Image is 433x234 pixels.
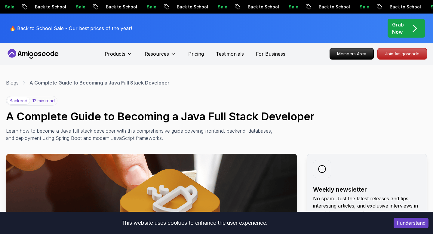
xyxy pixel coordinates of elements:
a: Members Area [330,48,374,60]
button: Resources [145,50,176,62]
p: Resources [145,50,169,57]
div: This website uses cookies to enhance the user experience. [5,216,385,229]
p: Sale [69,4,88,10]
p: Back to School [241,4,282,10]
p: 12 min read [32,98,55,104]
p: Members Area [330,48,373,59]
p: Products [105,50,125,57]
a: For Business [256,50,285,57]
a: Join Amigoscode [377,48,427,60]
button: Accept cookies [394,218,428,228]
p: No spam. Just the latest releases and tips, interesting articles, and exclusive interviews in you... [313,195,421,217]
p: A Complete Guide to Becoming a Java Full Stack Developer [29,79,170,86]
p: Back to School [383,4,424,10]
p: Back to School [28,4,69,10]
p: Join Amigoscode [378,48,427,59]
h1: A Complete Guide to Becoming a Java Full Stack Developer [6,110,427,122]
p: backend [7,97,30,105]
a: Testimonials [216,50,244,57]
p: Back to School [99,4,140,10]
p: Learn how to become a Java full stack developer with this comprehensive guide covering frontend, ... [6,127,275,142]
p: Sale [140,4,159,10]
p: Grab Now [392,21,404,35]
p: Back to School [170,4,211,10]
p: Sale [282,4,301,10]
button: Products [105,50,133,62]
p: Sale [353,4,372,10]
a: Pricing [188,50,204,57]
h2: Weekly newsletter [313,185,421,194]
p: Sale [211,4,230,10]
p: Back to School [312,4,353,10]
a: Blogs [6,79,19,86]
p: 🔥 Back to School Sale - Our best prices of the year! [10,25,132,32]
